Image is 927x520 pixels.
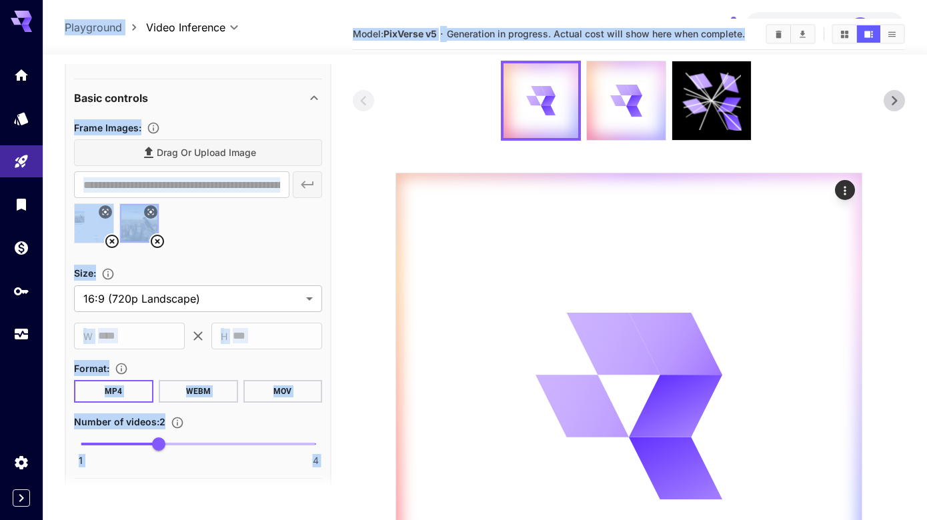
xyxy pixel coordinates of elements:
[243,380,323,403] button: MOV
[65,19,146,35] nav: breadcrumb
[447,28,745,39] span: Generation in progress. Actual cost will show here when complete.
[833,25,856,43] button: Show videos in grid view
[13,153,29,170] div: Playground
[13,283,29,299] div: API Keys
[13,67,29,83] div: Home
[383,28,437,39] b: PixVerse v5
[835,180,855,200] div: Actions
[74,380,153,403] button: MP4
[74,363,109,374] span: Format :
[832,24,905,44] div: Show videos in grid viewShow videos in video viewShow videos in list view
[744,12,905,43] button: $20.6621AD
[13,239,29,256] div: Wallet
[74,416,165,427] span: Number of videos : 2
[74,82,322,114] div: Basic controls
[850,17,870,37] div: AD
[221,329,227,344] span: H
[141,121,165,135] button: Upload frame images.
[791,25,814,43] button: Download All
[767,25,790,43] button: Clear videos
[74,267,96,279] span: Size :
[83,291,301,307] span: 16:9 (720p Landscape)
[65,19,122,35] a: Playground
[109,362,133,375] button: Choose the file format for the output video.
[13,326,29,343] div: Usage
[96,267,120,281] button: Adjust the dimensions of the generated image by specifying its width and height in pixels, or sel...
[83,329,93,344] span: W
[313,454,319,467] span: 4
[353,28,437,39] span: Model:
[79,454,83,467] span: 1
[440,26,443,42] p: ·
[766,24,816,44] div: Clear videosDownload All
[857,25,880,43] button: Show videos in video view
[165,416,189,429] button: Specify how many videos to generate in a single request. Each video generation will be charged se...
[13,196,29,213] div: Library
[74,90,148,106] p: Basic controls
[74,122,141,133] span: Frame Images :
[880,25,904,43] button: Show videos in list view
[13,489,30,507] button: Expand sidebar
[13,454,29,471] div: Settings
[146,19,225,35] span: Video Inference
[13,110,29,127] div: Models
[159,380,238,403] button: WEBM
